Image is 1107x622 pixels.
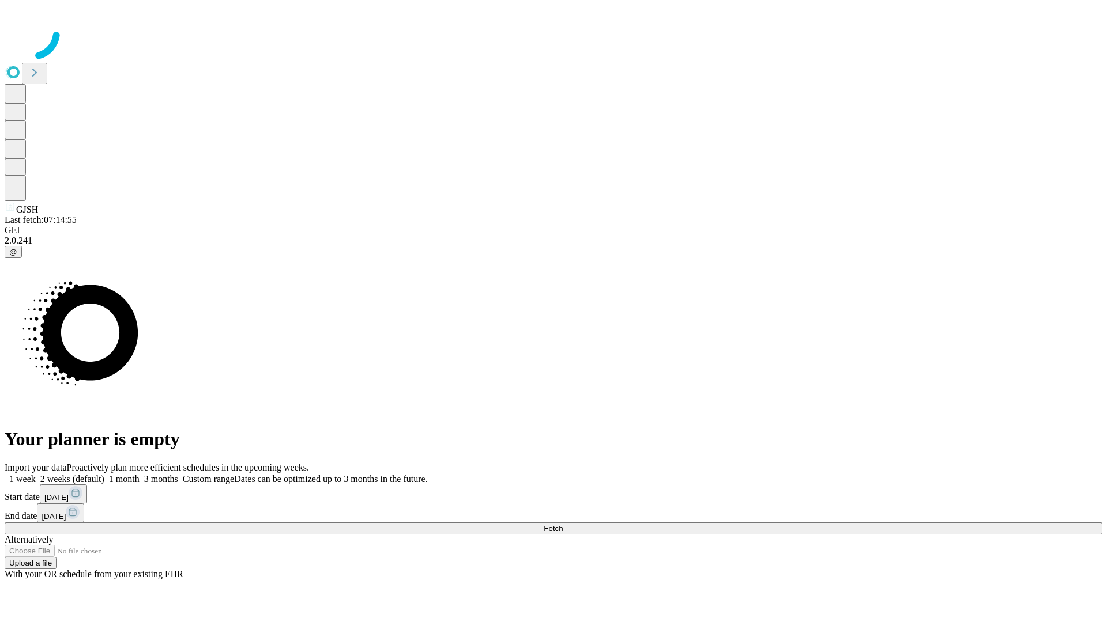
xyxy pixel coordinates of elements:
[5,522,1102,534] button: Fetch
[16,204,38,214] span: GJSH
[5,236,1102,246] div: 2.0.241
[5,246,22,258] button: @
[5,225,1102,236] div: GEI
[9,474,36,484] span: 1 week
[9,248,17,256] span: @
[544,524,563,533] span: Fetch
[5,462,67,472] span: Import your data
[109,474,140,484] span: 1 month
[234,474,427,484] span: Dates can be optimized up to 3 months in the future.
[40,474,104,484] span: 2 weeks (default)
[5,428,1102,450] h1: Your planner is empty
[67,462,309,472] span: Proactively plan more efficient schedules in the upcoming weeks.
[144,474,178,484] span: 3 months
[42,512,66,521] span: [DATE]
[44,493,69,502] span: [DATE]
[37,503,84,522] button: [DATE]
[5,569,183,579] span: With your OR schedule from your existing EHR
[5,557,57,569] button: Upload a file
[40,484,87,503] button: [DATE]
[5,503,1102,522] div: End date
[5,215,77,225] span: Last fetch: 07:14:55
[183,474,234,484] span: Custom range
[5,534,53,544] span: Alternatively
[5,484,1102,503] div: Start date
